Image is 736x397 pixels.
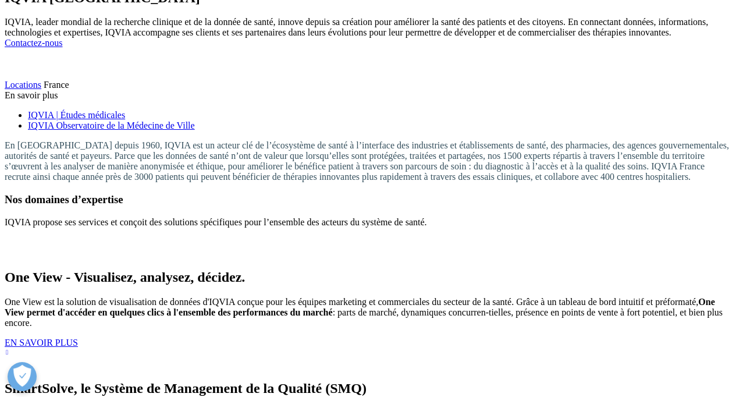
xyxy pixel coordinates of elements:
[5,80,41,90] a: Locations
[5,193,731,206] h3: Nos domaines d’expertise
[5,90,58,100] span: En savoir plus
[5,338,78,348] span: EN SAVOIR PLUS
[8,362,37,391] button: Ouvrir le centre de préférences
[5,270,731,285] h2: One View - Visualisez, analysez, décidez.
[5,338,78,358] a: EN SAVOIR PLUS
[5,217,731,228] p: IQVIA propose ses services et conçoit des solutions spécifiques pour l’ensemble des acteurs du sy...
[5,17,731,38] div: IQVIA, leader mondial de la recherche clinique et de la donnée de santé, innove depuis sa créatio...
[44,80,69,90] span: France
[5,381,731,396] h2: SmartSolve, le Système de Management de la Qualité (SMQ)
[5,38,63,48] a: Contactez-nous
[28,120,195,130] a: IQVIA Observatoire de la Médecine de Ville
[28,110,125,120] a: IQVIA | Études médicales
[5,297,715,317] strong: One View permet d'accéder en quelques clics à l'ensemble des performances du marché
[5,297,731,328] p: One View est la solution de visualisation de données d'IQVIA conçue pour les équipes marketing et...
[5,140,729,182] span: En [GEOGRAPHIC_DATA] depuis 1960, IQVIA est un acteur clé de l’écosystème de santé à l’interface ...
